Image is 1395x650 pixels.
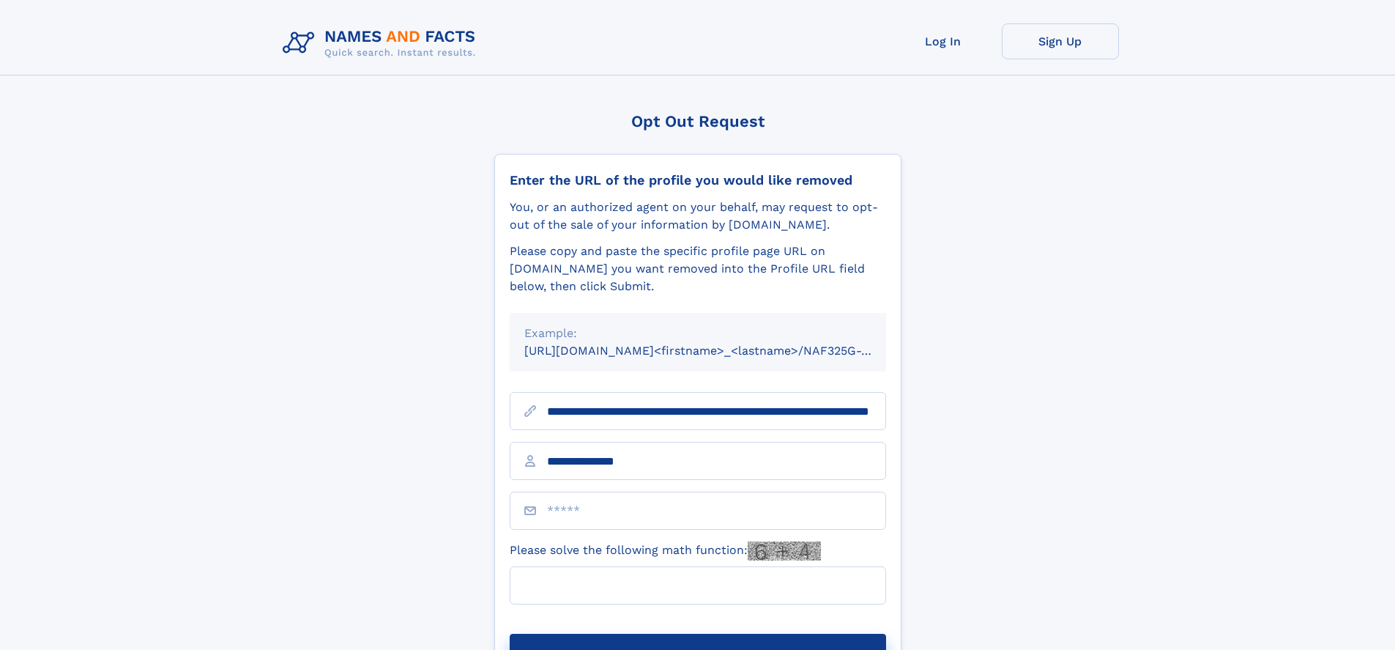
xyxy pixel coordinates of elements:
a: Log In [885,23,1002,59]
small: [URL][DOMAIN_NAME]<firstname>_<lastname>/NAF325G-xxxxxxxx [524,344,914,358]
a: Sign Up [1002,23,1119,59]
div: Please copy and paste the specific profile page URL on [DOMAIN_NAME] you want removed into the Pr... [510,243,886,295]
div: Example: [524,325,871,342]
img: Logo Names and Facts [277,23,488,63]
div: Opt Out Request [494,112,901,130]
label: Please solve the following math function: [510,542,821,561]
div: Enter the URL of the profile you would like removed [510,172,886,188]
div: You, or an authorized agent on your behalf, may request to opt-out of the sale of your informatio... [510,199,886,234]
